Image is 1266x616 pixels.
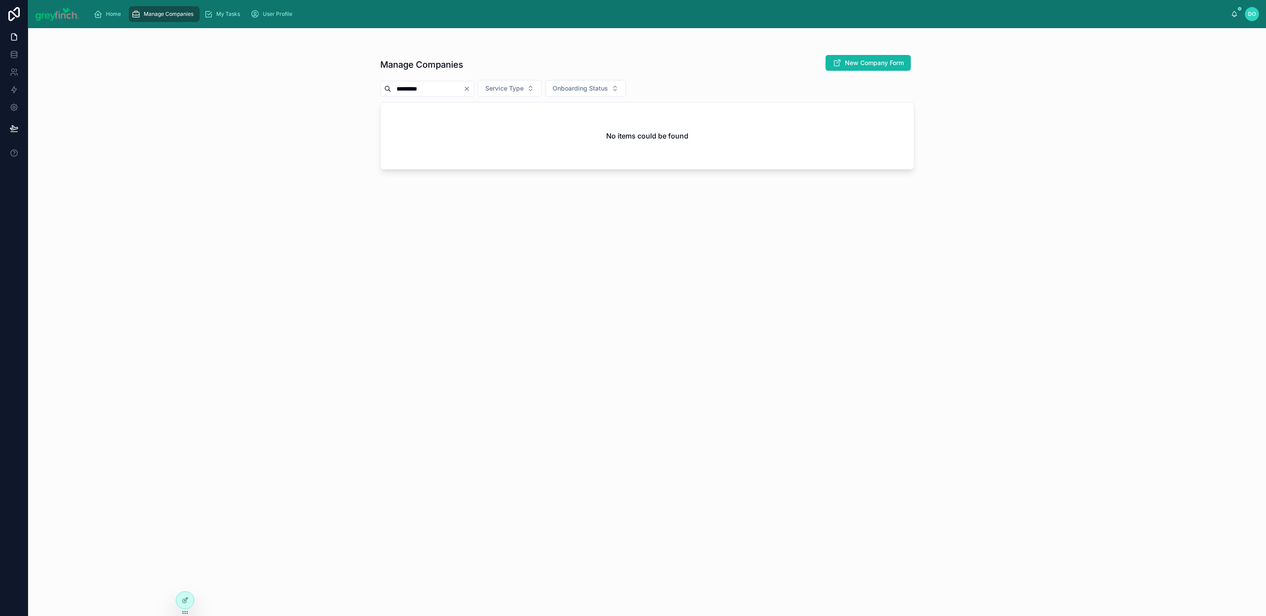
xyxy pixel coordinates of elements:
h1: Manage Companies [380,58,463,71]
span: Service Type [485,84,524,93]
span: New Company Form [845,58,904,67]
span: My Tasks [216,11,240,18]
button: Clear [463,85,474,92]
h2: No items could be found [606,131,688,141]
button: New Company Form [826,55,911,71]
a: My Tasks [201,6,246,22]
img: App logo [35,7,80,21]
div: scrollable content [87,4,1231,24]
a: User Profile [248,6,298,22]
button: Select Button [478,80,542,97]
span: DO [1248,11,1256,18]
span: Onboarding Status [553,84,608,93]
span: User Profile [263,11,292,18]
a: Manage Companies [129,6,200,22]
span: Manage Companies [144,11,193,18]
button: Select Button [545,80,626,97]
a: Home [91,6,127,22]
span: Home [106,11,121,18]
